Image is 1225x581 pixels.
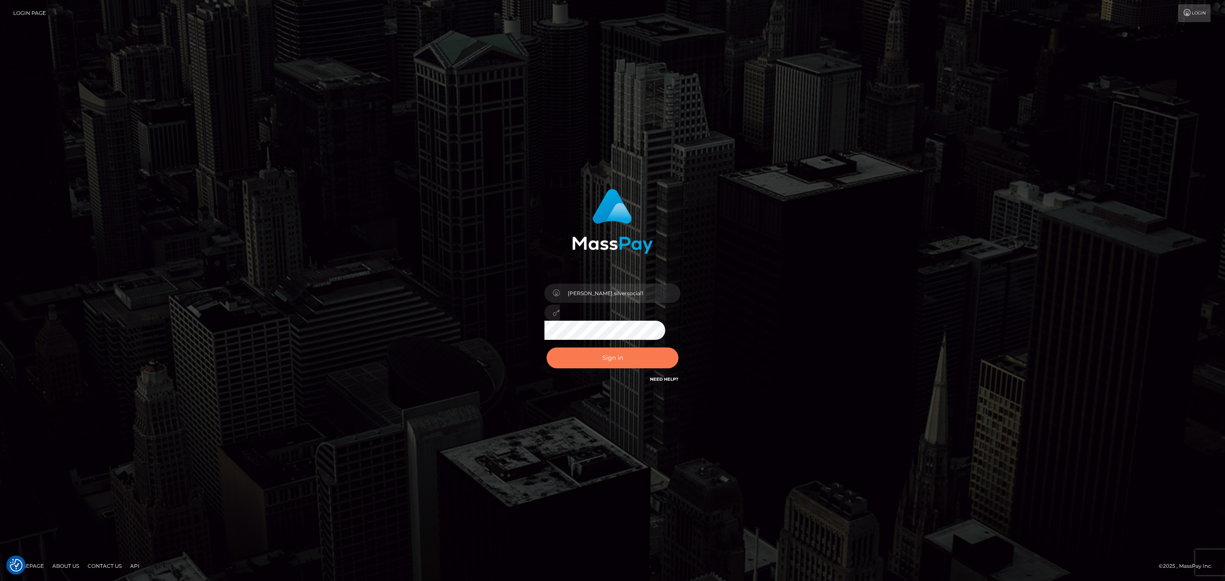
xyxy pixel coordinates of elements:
a: Login [1178,4,1211,22]
a: Homepage [9,559,47,572]
a: About Us [49,559,83,572]
a: API [127,559,143,572]
input: Username... [560,284,681,303]
div: © 2025 , MassPay Inc. [1159,561,1219,571]
a: Contact Us [84,559,125,572]
a: Login Page [13,4,46,22]
button: Consent Preferences [10,559,23,572]
button: Sign in [547,347,678,368]
img: Revisit consent button [10,559,23,572]
a: Need Help? [650,376,678,382]
img: MassPay Login [572,189,653,254]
